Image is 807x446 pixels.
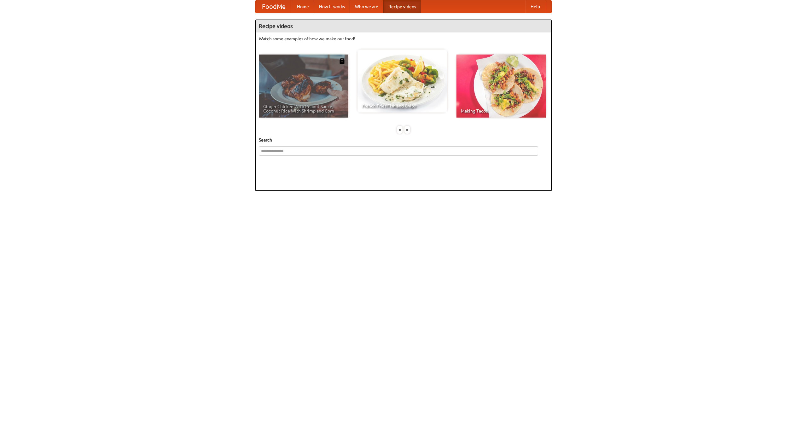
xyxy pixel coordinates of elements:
a: Making Tacos [456,55,546,118]
a: FoodMe [256,0,292,13]
a: Recipe videos [383,0,421,13]
a: Help [525,0,545,13]
div: « [397,126,403,134]
a: How it works [314,0,350,13]
h4: Recipe videos [256,20,551,32]
div: » [404,126,410,134]
span: Making Tacos [461,109,542,113]
p: Watch some examples of how we make our food! [259,36,548,42]
img: 483408.png [339,58,345,64]
a: French Fries Fish and Chips [357,49,447,113]
a: Home [292,0,314,13]
span: French Fries Fish and Chips [362,104,443,108]
h5: Search [259,137,548,143]
a: Who we are [350,0,383,13]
